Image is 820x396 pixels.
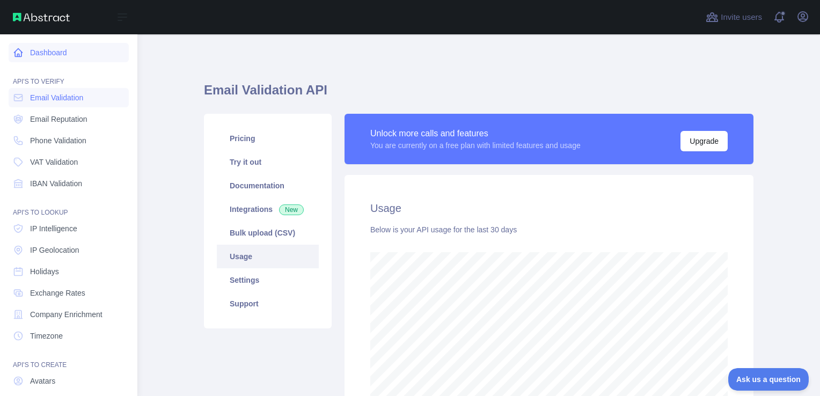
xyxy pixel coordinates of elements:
a: Support [217,292,319,316]
button: Invite users [704,9,764,26]
a: Phone Validation [9,131,129,150]
span: Invite users [721,11,762,24]
a: Avatars [9,371,129,391]
a: Usage [217,245,319,268]
span: Exchange Rates [30,288,85,298]
a: Settings [217,268,319,292]
span: Avatars [30,376,55,386]
div: API'S TO VERIFY [9,64,129,86]
h2: Usage [370,201,728,216]
h1: Email Validation API [204,82,753,107]
a: Holidays [9,262,129,281]
a: Pricing [217,127,319,150]
a: Try it out [217,150,319,174]
a: IP Intelligence [9,219,129,238]
div: Below is your API usage for the last 30 days [370,224,728,235]
a: Company Enrichment [9,305,129,324]
span: Company Enrichment [30,309,102,320]
span: IP Intelligence [30,223,77,234]
a: VAT Validation [9,152,129,172]
div: Unlock more calls and features [370,127,581,140]
span: IBAN Validation [30,178,82,189]
span: Email Reputation [30,114,87,124]
iframe: Toggle Customer Support [728,368,809,391]
a: Exchange Rates [9,283,129,303]
a: IP Geolocation [9,240,129,260]
a: Email Validation [9,88,129,107]
span: Email Validation [30,92,83,103]
a: Bulk upload (CSV) [217,221,319,245]
div: API'S TO CREATE [9,348,129,369]
a: Timezone [9,326,129,346]
button: Upgrade [680,131,728,151]
a: Documentation [217,174,319,197]
span: VAT Validation [30,157,78,167]
span: New [279,204,304,215]
span: Timezone [30,331,63,341]
a: Email Reputation [9,109,129,129]
a: Integrations New [217,197,319,221]
span: Holidays [30,266,59,277]
span: Phone Validation [30,135,86,146]
span: IP Geolocation [30,245,79,255]
div: You are currently on a free plan with limited features and usage [370,140,581,151]
img: Abstract API [13,13,70,21]
div: API'S TO LOOKUP [9,195,129,217]
a: IBAN Validation [9,174,129,193]
a: Dashboard [9,43,129,62]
